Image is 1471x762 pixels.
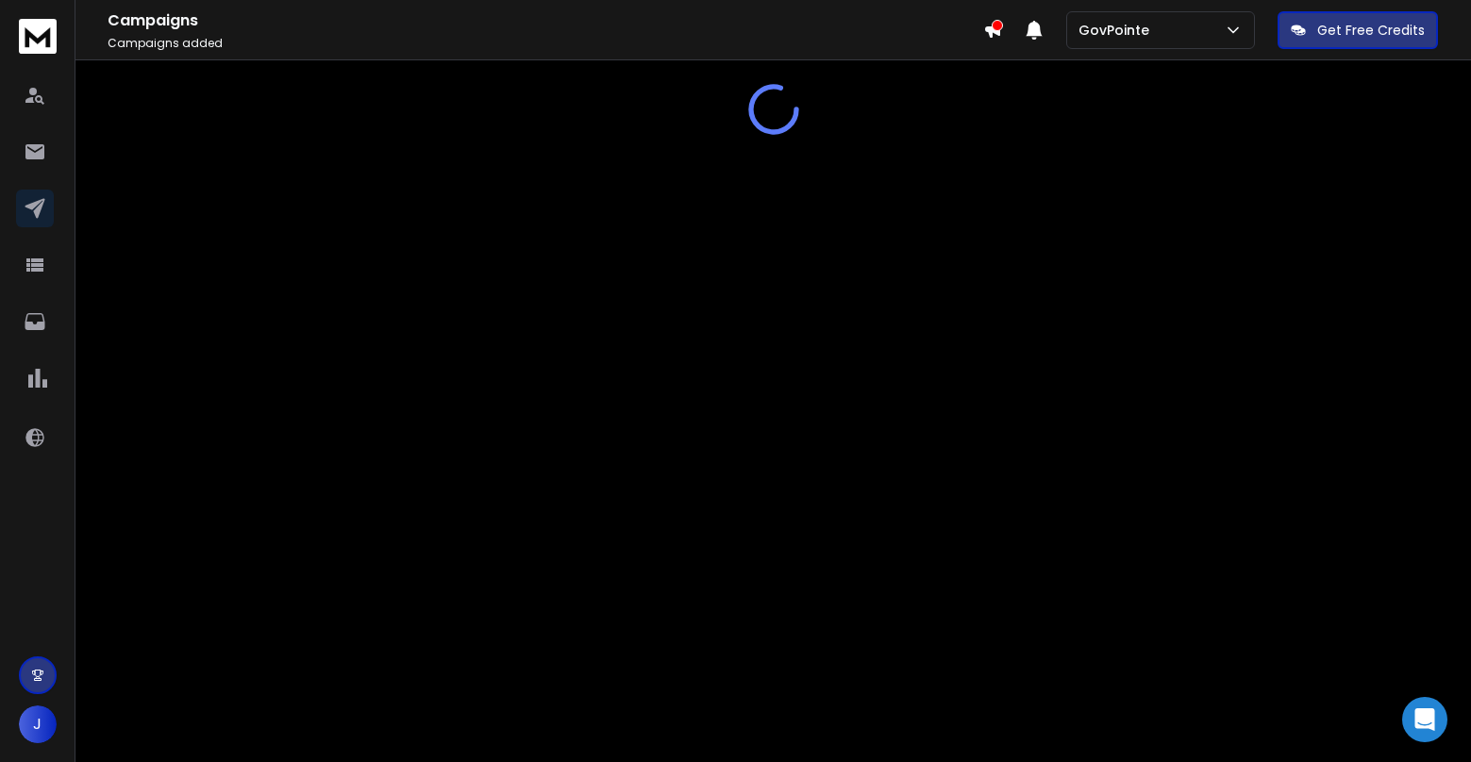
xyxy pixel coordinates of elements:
[1317,21,1425,40] p: Get Free Credits
[19,705,57,743] button: J
[108,9,983,32] h1: Campaigns
[108,36,983,51] p: Campaigns added
[1402,697,1447,742] div: Open Intercom Messenger
[1078,21,1157,40] p: GovPointe
[19,19,57,54] img: logo
[1278,11,1438,49] button: Get Free Credits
